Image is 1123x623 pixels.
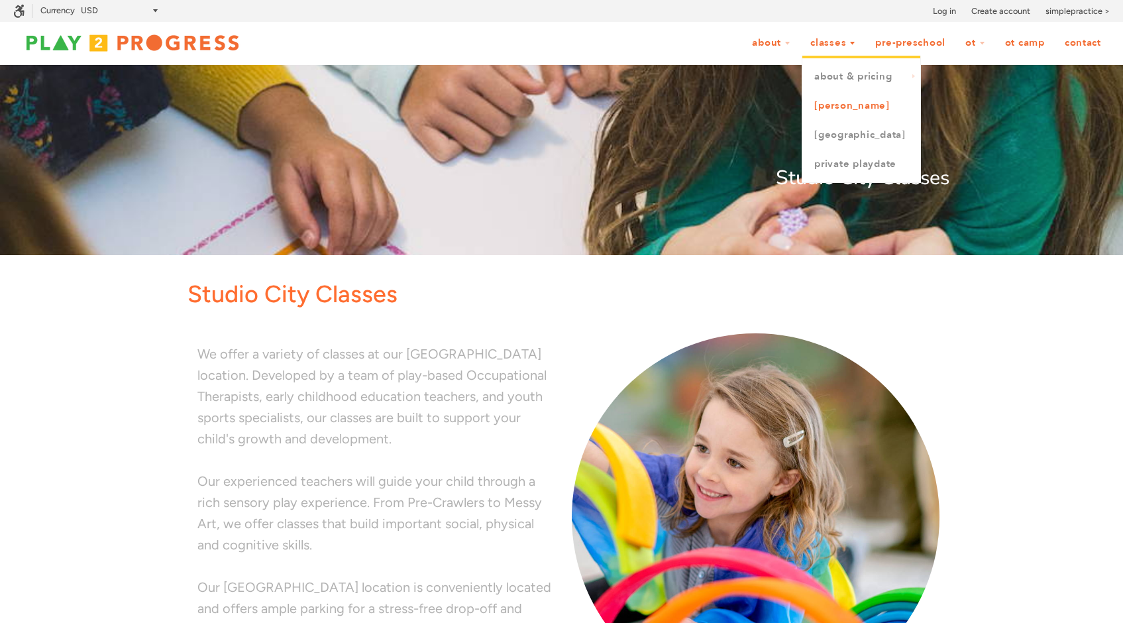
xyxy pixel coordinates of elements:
label: Currency [40,5,75,15]
a: About [743,30,799,56]
p: Studio City Classes [187,275,949,313]
a: Private Playdate [802,150,920,179]
a: OT [957,30,994,56]
p: Our experienced teachers will guide your child through a rich sensory play experience. From Pre-C... [197,471,552,555]
a: [PERSON_NAME] [802,91,920,121]
a: About & Pricing [802,62,920,91]
img: Play2Progress logo [13,30,252,56]
a: Log in [933,5,956,18]
a: Create account [971,5,1030,18]
p: We offer a variety of classes at our [GEOGRAPHIC_DATA] location. Developed by a team of play-base... [197,343,552,449]
a: Contact [1056,30,1110,56]
a: simplepractice > [1045,5,1110,18]
a: Classes [802,30,864,56]
a: [GEOGRAPHIC_DATA] [802,121,920,150]
a: OT Camp [996,30,1053,56]
a: Pre-Preschool [867,30,954,56]
p: Studio City Classes [174,162,949,194]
